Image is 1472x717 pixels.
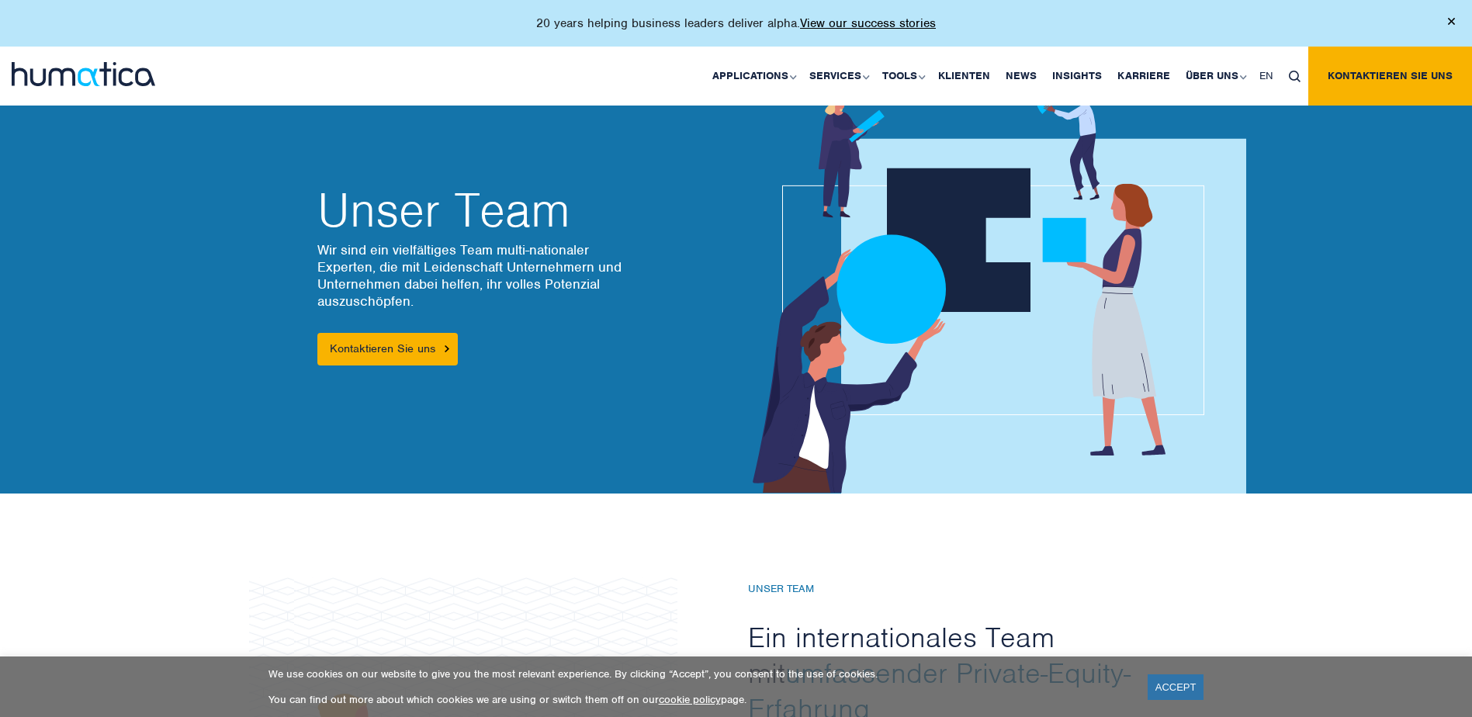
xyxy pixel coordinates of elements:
[1148,674,1204,700] a: ACCEPT
[445,345,449,352] img: arrowicon
[800,16,936,31] a: View our success stories
[1308,47,1472,106] a: Kontaktieren Sie uns
[1044,47,1110,106] a: Insights
[536,16,936,31] p: 20 years helping business leaders deliver alpha.
[659,693,721,706] a: cookie policy
[1252,47,1281,106] a: EN
[802,47,875,106] a: Services
[998,47,1044,106] a: News
[268,693,1128,706] p: You can find out more about which cookies we are using or switch them off on our page.
[317,241,721,310] p: Wir sind ein vielfältiges Team multi-nationaler Experten, die mit Leidenschaft Unternehmern und U...
[317,333,458,365] a: Kontaktieren Sie uns
[705,47,802,106] a: Applications
[1259,69,1273,82] span: EN
[875,47,930,106] a: Tools
[1110,47,1178,106] a: Karriere
[12,62,155,86] img: logo
[268,667,1128,681] p: We use cookies on our website to give you the most relevant experience. By clicking “Accept”, you...
[317,187,721,234] h2: Unser Team
[930,47,998,106] a: Klienten
[1178,47,1252,106] a: Über uns
[1289,71,1301,82] img: search_icon
[712,83,1246,494] img: about_banner1
[748,583,1167,596] h6: Unser Team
